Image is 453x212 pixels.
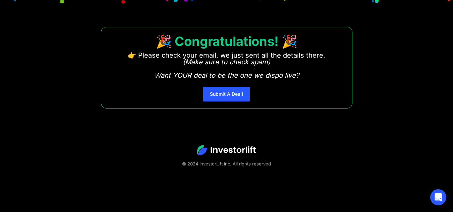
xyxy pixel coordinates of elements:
div: Open Intercom Messenger [430,189,446,205]
p: 👉 Please check your email, we just sent all the details there. ‍ [128,52,325,79]
a: Submit A Deal! [203,87,250,101]
strong: 🎉 Congratulations! 🎉 [156,33,297,49]
div: © 2024 InvestorLift Inc. All rights reserved [23,160,430,167]
em: (Make sure to check spam) Want YOUR deal to be the one we dispo live? [154,58,299,79]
